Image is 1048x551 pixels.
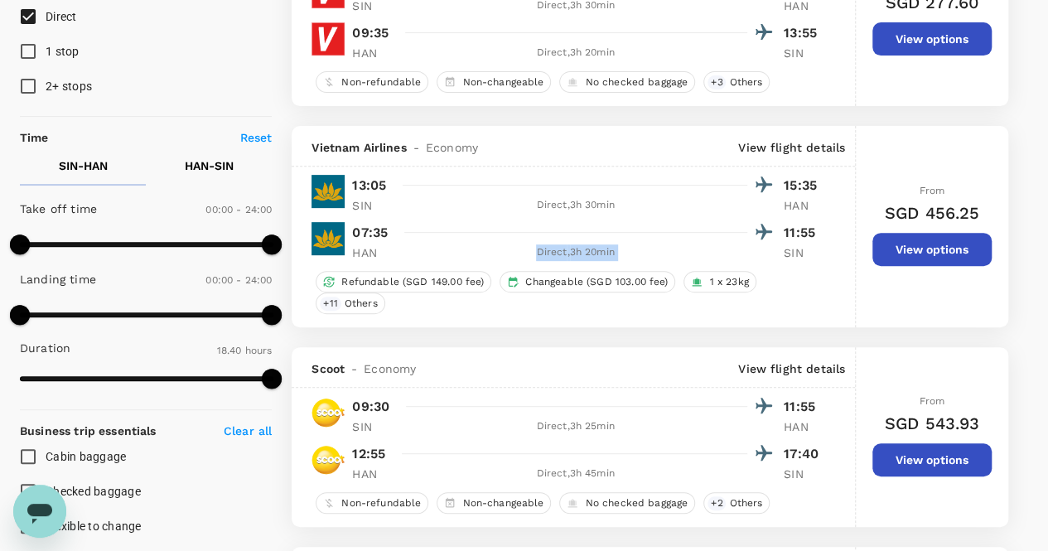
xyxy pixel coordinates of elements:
span: 2+ stops [46,80,92,93]
strong: Business trip essentials [20,424,157,437]
button: View options [872,22,992,56]
div: Non-changeable [437,71,551,93]
span: Non-changeable [456,75,550,89]
span: Non-changeable [456,496,550,510]
div: 1 x 23kg [683,271,756,292]
p: Time [20,129,49,146]
span: No checked baggage [578,75,694,89]
div: Direct , 3h 20min [403,45,747,61]
span: Changeable (SGD 103.00 fee) [519,275,674,289]
div: Direct , 3h 45min [403,466,747,482]
img: VN [312,175,345,208]
span: Cabin baggage [46,450,126,463]
span: Others [338,297,384,311]
div: Non-refundable [316,492,428,514]
p: 17:40 [784,444,825,464]
p: View flight details [738,139,845,156]
div: Non-changeable [437,492,551,514]
span: Others [722,496,769,510]
div: No checked baggage [559,71,695,93]
img: VJ [312,22,345,56]
button: View options [872,233,992,266]
p: SIN [784,45,825,61]
span: + 11 [320,297,340,311]
span: Economy [364,360,416,377]
span: Scoot [312,360,345,377]
div: No checked baggage [559,492,695,514]
span: No checked baggage [578,496,694,510]
p: HAN [784,418,825,435]
div: Non-refundable [316,71,428,93]
img: TR [312,396,345,429]
span: Non-refundable [335,75,427,89]
p: 09:30 [352,397,389,417]
p: HAN [352,466,394,482]
span: Vietnam Airlines [312,139,406,156]
div: Direct , 3h 30min [403,197,747,214]
div: Refundable (SGD 149.00 fee) [316,271,491,292]
p: Reset [240,129,273,146]
h6: SGD 456.25 [885,200,980,226]
p: SIN [352,418,394,435]
div: Direct , 3h 25min [403,418,747,435]
span: Checked baggage [46,485,141,498]
span: 00:00 - 24:00 [205,274,272,286]
p: View flight details [738,360,845,377]
p: 12:55 [352,444,385,464]
p: Landing time [20,271,96,288]
span: 00:00 - 24:00 [205,204,272,215]
h6: SGD 543.93 [885,410,980,437]
img: TR [312,443,345,476]
span: - [407,139,426,156]
span: Others [722,75,769,89]
p: HAN [352,244,394,261]
p: Clear all [224,423,272,439]
img: VN [312,222,345,255]
p: HAN [352,45,394,61]
p: 07:35 [352,223,388,243]
span: From [920,395,945,407]
span: Direct [46,10,77,23]
span: + 3 [708,75,726,89]
span: From [920,185,945,196]
p: 11:55 [784,397,825,417]
p: Duration [20,340,70,356]
p: 13:05 [352,176,386,196]
p: SIN - HAN [59,157,108,174]
span: Non-refundable [335,496,427,510]
p: Take off time [20,201,97,217]
p: 11:55 [784,223,825,243]
div: Direct , 3h 20min [403,244,747,261]
p: HAN - SIN [185,157,234,174]
span: Flexible to change [46,520,142,533]
span: + 2 [708,496,726,510]
span: Refundable (SGD 149.00 fee) [335,275,490,289]
p: 09:35 [352,23,389,43]
button: View options [872,443,992,476]
iframe: Button to launch messaging window [13,485,66,538]
p: SIN [784,244,825,261]
p: 13:55 [784,23,825,43]
div: +2Others [703,492,770,514]
span: - [345,360,364,377]
p: HAN [784,197,825,214]
p: SIN [352,197,394,214]
p: 15:35 [784,176,825,196]
span: 18.40 hours [217,345,273,356]
p: SIN [784,466,825,482]
div: Changeable (SGD 103.00 fee) [500,271,675,292]
div: +11Others [316,292,384,314]
div: +3Others [703,71,770,93]
span: Economy [426,139,478,156]
span: 1 stop [46,45,80,58]
span: 1 x 23kg [703,275,755,289]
